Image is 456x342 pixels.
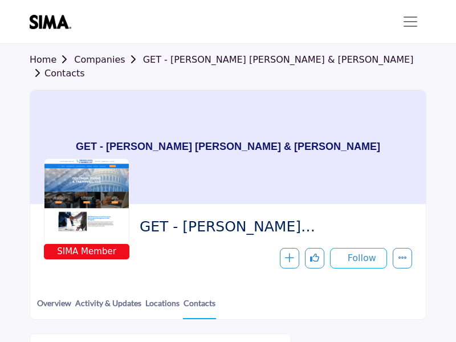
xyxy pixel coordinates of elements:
[140,218,404,237] span: GET - Goldman Evans & Trammell
[46,245,127,258] span: SIMA Member
[30,54,74,65] a: Home
[393,248,412,268] button: More details
[30,15,77,29] img: site Logo
[145,297,180,318] a: Locations
[76,90,380,204] h1: GET - [PERSON_NAME] [PERSON_NAME] & [PERSON_NAME]
[183,297,216,319] a: Contacts
[30,68,85,79] a: Contacts
[75,297,142,318] a: Activity & Updates
[305,248,324,268] button: Like
[330,248,387,268] button: Follow
[36,297,72,318] a: Overview
[394,10,426,33] button: Toggle navigation
[143,54,414,65] a: GET - [PERSON_NAME] [PERSON_NAME] & [PERSON_NAME]
[74,54,142,65] a: Companies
